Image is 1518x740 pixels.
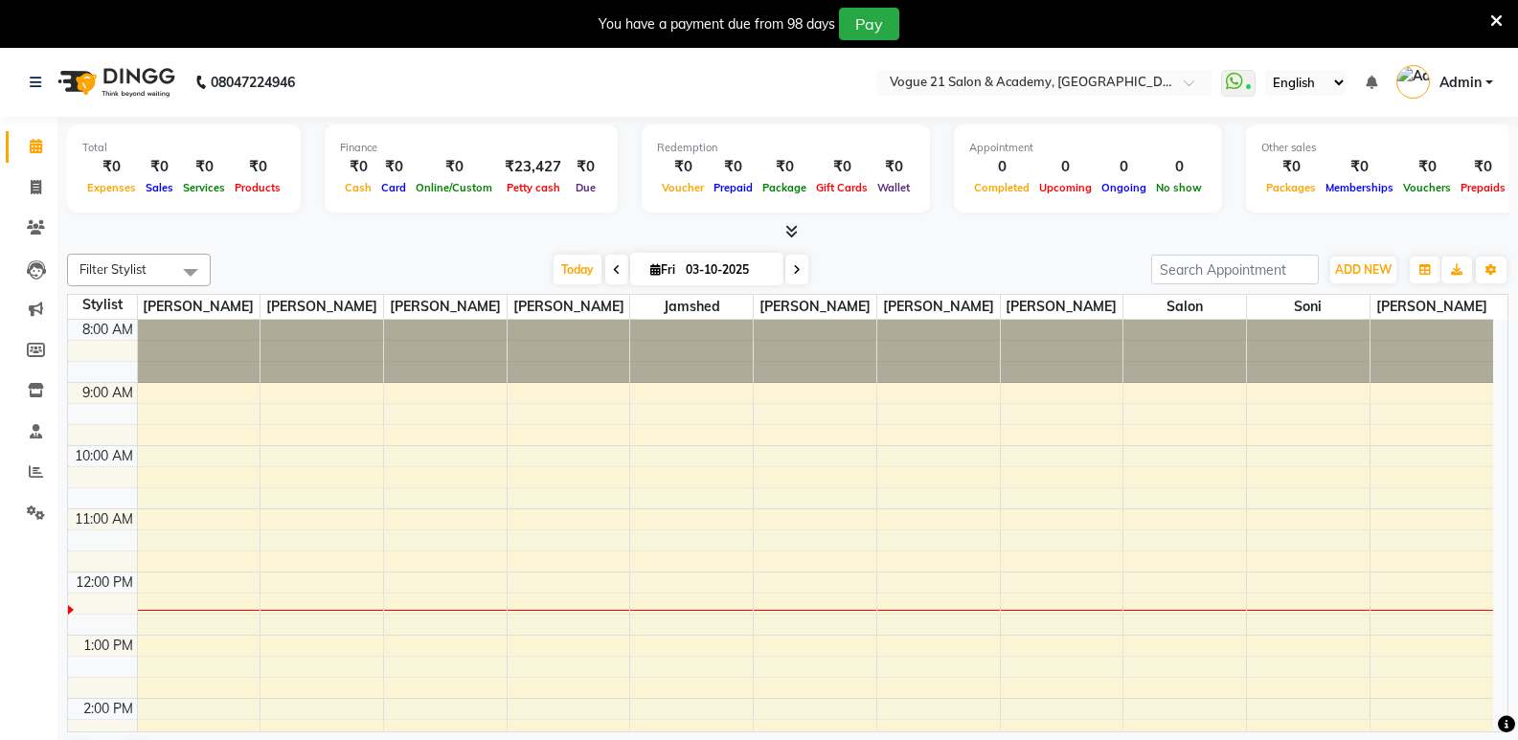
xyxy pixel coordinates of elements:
img: Admin [1396,65,1430,99]
span: Admin [1439,73,1482,93]
span: salon [1123,295,1246,319]
span: Due [571,181,600,194]
span: Prepaids [1456,181,1510,194]
div: Redemption [657,140,915,156]
div: ₹0 [376,156,411,178]
span: [PERSON_NAME] [877,295,1000,319]
span: Memberships [1321,181,1398,194]
span: Products [230,181,285,194]
span: [PERSON_NAME] [1001,295,1123,319]
span: Fri [646,262,680,277]
input: Search Appointment [1151,255,1319,284]
div: 0 [1097,156,1151,178]
span: Vouchers [1398,181,1456,194]
div: ₹0 [569,156,602,178]
div: ₹0 [758,156,811,178]
div: 10:00 AM [71,446,137,466]
div: ₹0 [178,156,230,178]
div: ₹0 [141,156,178,178]
div: ₹0 [230,156,285,178]
div: Total [82,140,285,156]
div: 11:00 AM [71,509,137,529]
span: [PERSON_NAME] [1371,295,1493,319]
div: ₹0 [811,156,872,178]
span: Online/Custom [411,181,497,194]
span: Prepaid [709,181,758,194]
div: ₹0 [657,156,709,178]
div: 0 [1034,156,1097,178]
span: [PERSON_NAME] [261,295,383,319]
span: Cash [340,181,376,194]
span: Voucher [657,181,709,194]
span: Package [758,181,811,194]
div: 12:00 PM [72,572,137,593]
span: Filter Stylist [79,261,147,277]
div: 0 [969,156,1034,178]
span: Jamshed [630,295,753,319]
span: Card [376,181,411,194]
span: ADD NEW [1335,262,1392,277]
button: ADD NEW [1330,257,1396,283]
div: ₹0 [1398,156,1456,178]
span: No show [1151,181,1207,194]
span: Upcoming [1034,181,1097,194]
img: logo [49,56,180,109]
div: ₹0 [1261,156,1321,178]
span: [PERSON_NAME] [754,295,876,319]
span: Today [554,255,601,284]
button: Pay [839,8,899,40]
span: Packages [1261,181,1321,194]
div: Appointment [969,140,1207,156]
span: Expenses [82,181,141,194]
span: [PERSON_NAME] [384,295,507,319]
div: ₹0 [340,156,376,178]
span: Services [178,181,230,194]
div: 8:00 AM [79,320,137,340]
div: Finance [340,140,602,156]
b: 08047224946 [211,56,295,109]
div: ₹0 [1456,156,1510,178]
div: 2:00 PM [79,699,137,719]
span: Petty cash [502,181,565,194]
div: ₹0 [1321,156,1398,178]
div: ₹0 [709,156,758,178]
div: ₹0 [411,156,497,178]
span: soni [1247,295,1370,319]
span: [PERSON_NAME] [508,295,630,319]
div: ₹0 [82,156,141,178]
div: ₹0 [872,156,915,178]
div: You have a payment due from 98 days [599,14,835,34]
span: Wallet [872,181,915,194]
div: 0 [1151,156,1207,178]
span: Completed [969,181,1034,194]
span: Ongoing [1097,181,1151,194]
span: Sales [141,181,178,194]
input: 2025-10-03 [680,256,776,284]
span: [PERSON_NAME] [138,295,261,319]
div: ₹23,427 [497,156,569,178]
div: 1:00 PM [79,636,137,656]
div: 9:00 AM [79,383,137,403]
span: Gift Cards [811,181,872,194]
div: Stylist [68,295,137,315]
